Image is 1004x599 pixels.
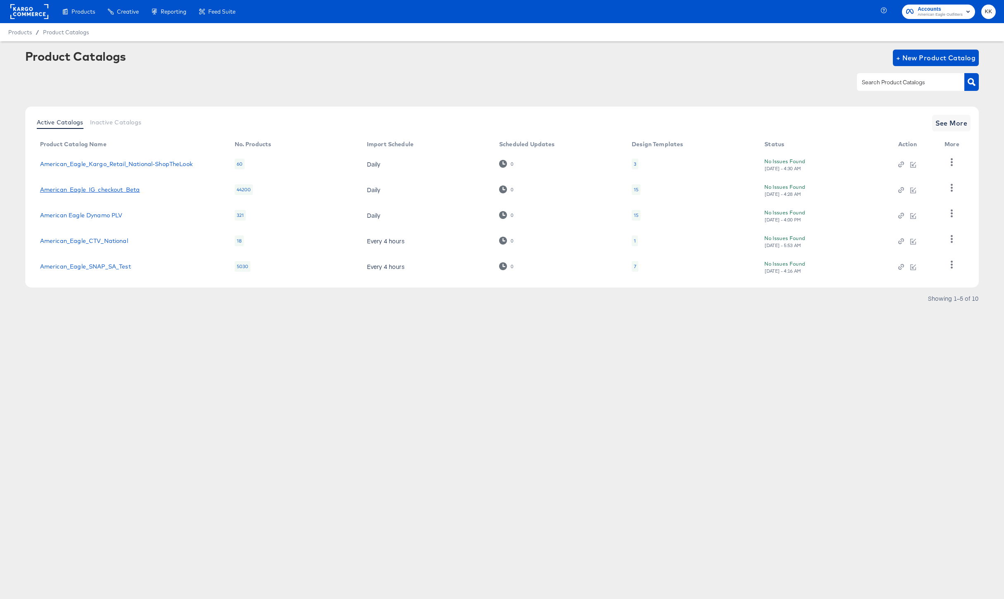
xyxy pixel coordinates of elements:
a: Product Catalogs [43,29,89,36]
span: KK [985,7,992,17]
div: 44200 [235,184,253,195]
div: 0 [510,238,514,244]
div: Scheduled Updates [499,141,555,147]
th: Status [758,138,892,151]
span: Products [71,8,95,15]
div: 18 [235,235,244,246]
span: Inactive Catalogs [90,119,142,126]
input: Search Product Catalogs [860,78,948,87]
div: No. Products [235,141,271,147]
td: Daily [360,202,492,228]
span: Feed Suite [208,8,236,15]
a: American_Eagle_CTV_National [40,238,128,244]
div: 321 [235,210,246,221]
div: Product Catalogs [25,50,126,63]
div: 0 [510,212,514,218]
div: 1 [634,238,636,244]
div: 15 [632,210,640,221]
div: 3 [634,161,636,167]
span: Products [8,29,32,36]
span: Accounts [918,5,963,14]
span: / [32,29,43,36]
button: KK [981,5,996,19]
a: American_Eagle_IG_checkout_Beta [40,186,140,193]
th: More [938,138,969,151]
div: 0 [510,187,514,193]
div: 15 [634,212,638,219]
a: American_Eagle_SNAP_SA_Test [40,263,131,270]
td: Daily [360,177,492,202]
button: + New Product Catalog [893,50,979,66]
div: 7 [634,263,636,270]
div: 60 [235,159,245,169]
td: Every 4 hours [360,228,492,254]
div: 15 [632,184,640,195]
div: 1 [632,235,638,246]
div: 7 [632,261,638,272]
span: See More [935,117,968,129]
div: 0 [499,160,514,168]
div: Showing 1–5 of 10 [928,295,979,301]
div: 0 [499,262,514,270]
a: American_Eagle_Kargo_Retail_National-ShopTheLook [40,161,193,167]
div: 0 [499,237,514,245]
div: 0 [510,161,514,167]
td: Daily [360,151,492,177]
span: Active Catalogs [37,119,83,126]
button: AccountsAmerican Eagle Outfitters [902,5,975,19]
button: See More [932,115,971,131]
div: 15 [634,186,638,193]
div: Import Schedule [367,141,414,147]
div: 0 [499,185,514,193]
div: 3 [632,159,638,169]
span: American Eagle Outfitters [918,12,963,18]
span: Creative [117,8,139,15]
div: 0 [510,264,514,269]
th: Action [892,138,938,151]
div: Design Templates [632,141,683,147]
td: Every 4 hours [360,254,492,279]
div: 5030 [235,261,251,272]
a: American Eagle Dynamo PLV [40,212,123,219]
div: 0 [499,211,514,219]
span: Reporting [161,8,186,15]
div: Product Catalog Name [40,141,107,147]
span: + New Product Catalog [896,52,976,64]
